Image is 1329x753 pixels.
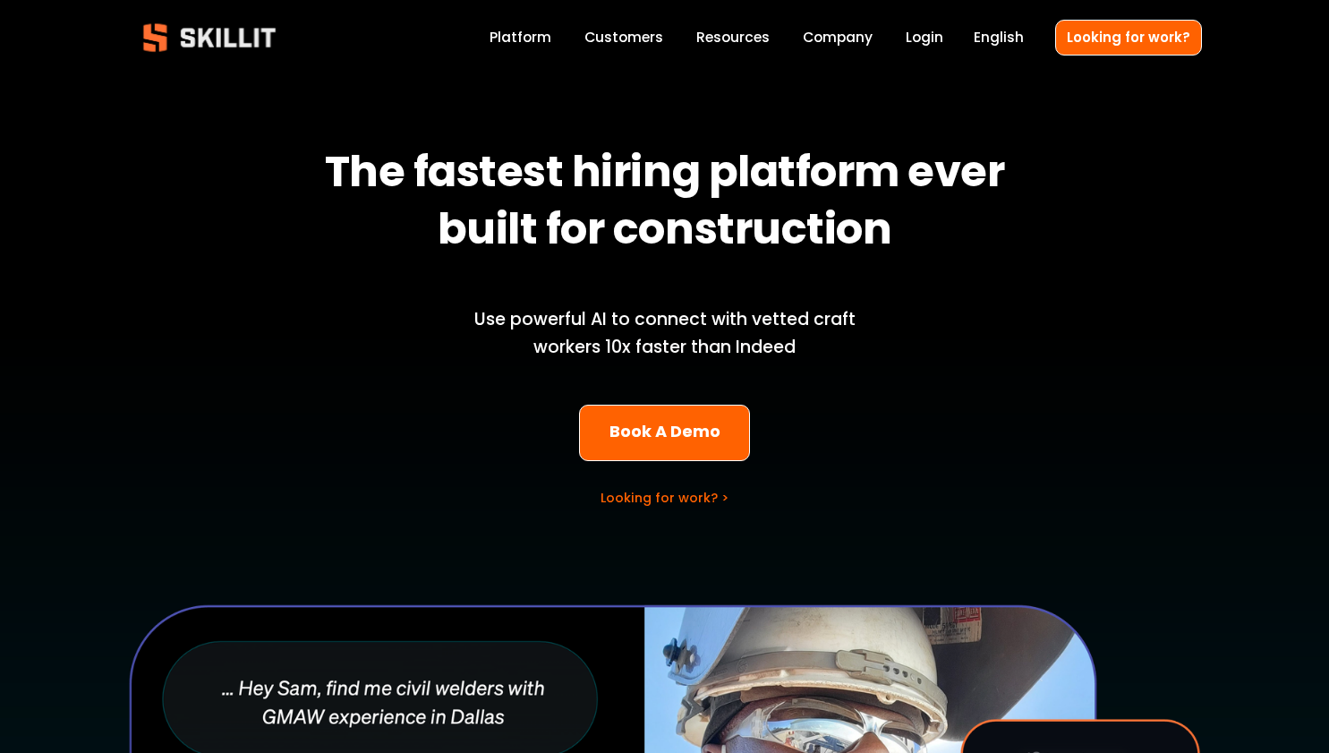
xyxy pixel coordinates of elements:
[579,405,750,461] a: Book A Demo
[128,11,291,64] img: Skillit
[584,26,663,50] a: Customers
[974,27,1024,47] span: English
[1055,20,1202,55] a: Looking for work?
[490,26,551,50] a: Platform
[325,139,1013,270] strong: The fastest hiring platform ever built for construction
[696,26,770,50] a: folder dropdown
[803,26,873,50] a: Company
[444,306,886,361] p: Use powerful AI to connect with vetted craft workers 10x faster than Indeed
[601,489,728,507] a: Looking for work? >
[974,26,1024,50] div: language picker
[696,27,770,47] span: Resources
[906,26,943,50] a: Login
